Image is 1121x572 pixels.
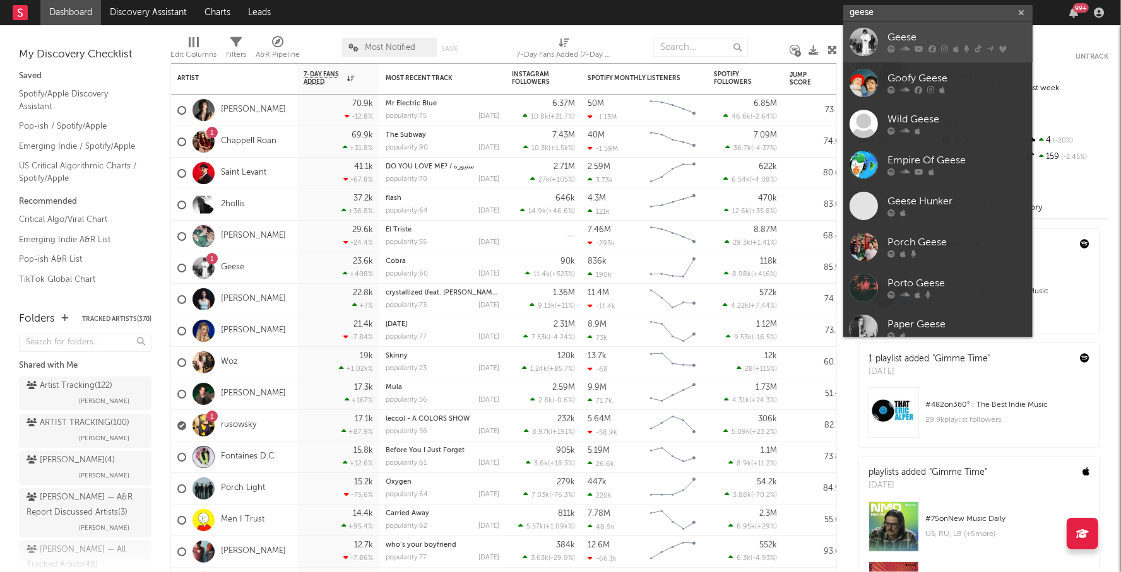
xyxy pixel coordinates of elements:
[553,289,575,297] div: 1.36M
[353,289,373,297] div: 22.8k
[843,144,1033,185] a: Empire Of Geese
[531,145,549,152] span: 10.3k
[19,213,139,226] a: Critical Algo/Viral Chart
[386,258,406,265] a: Cobra
[887,30,1026,45] div: Geese
[869,366,990,378] div: [DATE]
[27,378,112,394] div: Artist Tracking ( 122 )
[386,384,499,391] div: Mula
[790,229,840,244] div: 68.4
[386,365,427,372] div: popularity: 23
[522,365,575,373] div: ( )
[341,207,373,215] div: +36.8 %
[256,47,300,62] div: A&R Pipeline
[365,44,415,52] span: Most Notified
[354,163,373,171] div: 41.1k
[751,208,775,215] span: +35.8 %
[353,257,373,266] div: 23.6k
[887,112,1026,127] div: Wild Geese
[360,352,373,360] div: 19k
[790,324,840,339] div: 73.3
[752,429,775,436] span: +23.2 %
[221,452,276,462] a: Fontaines D.C.
[221,294,286,305] a: [PERSON_NAME]
[588,176,613,184] div: 3.73k
[538,397,552,404] span: 2.8k
[588,365,608,373] div: -68
[386,447,465,454] a: Before You I Just Forget
[354,383,373,392] div: 17.3k
[754,131,777,139] div: 7.09M
[386,397,427,404] div: popularity: 56
[790,260,840,276] div: 85.9
[221,420,256,431] a: rusowsky
[531,114,549,120] span: 10.8k
[386,195,499,202] div: flash
[19,69,151,84] div: Saved
[523,333,575,341] div: ( )
[756,383,777,392] div: 1.73M
[644,441,701,473] svg: Chart title
[538,303,555,310] span: 9.13k
[386,321,407,328] a: [DATE]
[732,114,750,120] span: 46.6k
[386,195,401,202] a: flash
[221,199,245,210] a: 2hollis
[478,207,499,214] div: [DATE]
[386,353,408,359] a: Skinny
[753,145,775,152] span: -4.37 %
[353,447,373,455] div: 15.8k
[386,144,428,151] div: popularity: 90
[725,144,777,152] div: ( )
[554,163,575,171] div: 2.71M
[588,447,610,455] div: 5.19M
[588,207,610,216] div: 121k
[478,113,499,120] div: [DATE]
[386,447,499,454] div: Before You I Just Forget
[386,132,499,139] div: The Subway
[520,207,575,215] div: ( )
[843,267,1033,308] a: Porto Geese
[1024,149,1108,165] div: 159
[341,428,373,436] div: +87.9 %
[386,428,427,435] div: popularity: 56
[759,163,777,171] div: 622k
[752,114,775,120] span: -2.64 %
[790,103,840,118] div: 73.5
[790,166,840,181] div: 80.6
[737,365,777,373] div: ( )
[27,453,115,468] div: [PERSON_NAME] ( 4 )
[386,510,429,517] a: Carried Away
[644,158,701,189] svg: Chart title
[79,520,129,535] span: [PERSON_NAME]
[588,74,682,82] div: Spotify Monthly Listeners
[386,239,427,246] div: popularity: 55
[19,159,139,185] a: US Critical Algorithmic Charts / Spotify/Apple
[732,177,750,184] span: 6.54k
[221,515,264,525] a: Men I Trust
[343,175,373,184] div: -67.8 %
[790,418,840,433] div: 82.7
[79,394,129,409] span: [PERSON_NAME]
[843,62,1033,103] a: Goofy Geese
[929,468,987,477] a: "Gimme Time"
[478,334,499,341] div: [DATE]
[552,131,575,139] div: 7.43M
[386,226,412,233] a: El Triste
[843,185,1033,226] a: Geese Hunker
[745,366,753,373] span: 28
[724,270,777,278] div: ( )
[869,353,990,366] div: 1 playlist added
[588,352,607,360] div: 13.7k
[843,226,1033,267] a: Porch Geese
[725,238,777,247] div: ( )
[523,112,575,120] div: ( )
[644,378,701,410] svg: Chart title
[550,334,573,341] span: -4.24 %
[221,168,266,178] a: Saint Levant
[588,131,605,139] div: 40M
[751,397,775,404] span: +24.3 %
[19,233,139,247] a: Emerging Indie A&R List
[552,383,575,392] div: 2.59M
[19,272,139,286] a: TikTok Global Chart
